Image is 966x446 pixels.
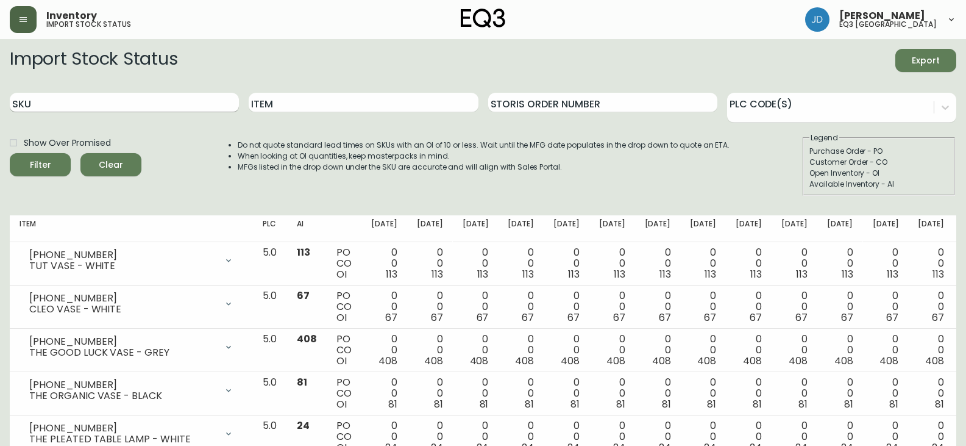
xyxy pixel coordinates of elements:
[29,304,216,315] div: CLEO VASE - WHITE
[805,7,829,32] img: 7c567ac048721f22e158fd313f7f0981
[809,157,948,168] div: Customer Order - CO
[544,215,589,242] th: [DATE]
[498,215,544,242] th: [DATE]
[726,215,772,242] th: [DATE]
[873,290,899,323] div: 0 0
[431,311,443,325] span: 67
[553,377,580,410] div: 0 0
[29,336,216,347] div: [PHONE_NUMBER]
[599,290,625,323] div: 0 0
[20,290,243,317] div: [PHONE_NUMBER]CLEO VASE - WHITE
[863,215,909,242] th: [DATE]
[477,311,489,325] span: 67
[707,397,716,411] span: 81
[895,49,956,72] button: Export
[616,397,625,411] span: 81
[29,250,216,261] div: [PHONE_NUMBER]
[570,397,580,411] span: 81
[522,311,534,325] span: 67
[10,49,177,72] h2: Import Stock Status
[463,247,489,280] div: 0 0
[336,267,347,281] span: OI
[690,377,716,410] div: 0 0
[238,162,730,173] li: MFGs listed in the drop down under the SKU are accurate and will align with Sales Portal.
[361,215,407,242] th: [DATE]
[417,247,443,280] div: 0 0
[388,397,397,411] span: 81
[378,354,397,368] span: 408
[567,311,580,325] span: 67
[470,354,489,368] span: 408
[297,245,310,259] span: 113
[417,290,443,323] div: 0 0
[46,11,97,21] span: Inventory
[781,247,808,280] div: 0 0
[553,334,580,367] div: 0 0
[568,267,580,281] span: 113
[795,311,808,325] span: 67
[690,247,716,280] div: 0 0
[662,397,671,411] span: 81
[508,247,534,280] div: 0 0
[417,334,443,367] div: 0 0
[336,397,347,411] span: OI
[925,354,944,368] span: 408
[690,334,716,367] div: 0 0
[697,354,716,368] span: 408
[827,290,853,323] div: 0 0
[918,377,944,410] div: 0 0
[918,334,944,367] div: 0 0
[336,311,347,325] span: OI
[736,377,762,410] div: 0 0
[841,311,853,325] span: 67
[606,354,625,368] span: 408
[844,397,853,411] span: 81
[522,267,534,281] span: 113
[253,372,287,415] td: 5.0
[842,267,853,281] span: 113
[614,267,625,281] span: 113
[407,215,453,242] th: [DATE]
[463,377,489,410] div: 0 0
[659,311,671,325] span: 67
[827,247,853,280] div: 0 0
[873,377,899,410] div: 0 0
[385,311,397,325] span: 67
[29,261,216,272] div: TUT VASE - WHITE
[918,247,944,280] div: 0 0
[336,377,352,410] div: PO CO
[809,132,839,143] legend: Legend
[29,434,216,445] div: THE PLEATED TABLE LAMP - WHITE
[613,311,625,325] span: 67
[887,267,898,281] span: 113
[680,215,726,242] th: [DATE]
[417,377,443,410] div: 0 0
[297,289,310,303] span: 67
[918,290,944,323] div: 0 0
[736,290,762,323] div: 0 0
[24,137,111,149] span: Show Over Promised
[434,397,443,411] span: 81
[336,290,352,323] div: PO CO
[645,377,671,410] div: 0 0
[29,347,216,358] div: THE GOOD LUCK VASE - GREY
[781,290,808,323] div: 0 0
[886,311,898,325] span: 67
[287,215,327,242] th: AI
[750,267,762,281] span: 113
[645,334,671,367] div: 0 0
[371,290,397,323] div: 0 0
[20,377,243,404] div: [PHONE_NUMBER]THE ORGANIC VASE - BLACK
[690,290,716,323] div: 0 0
[705,267,716,281] span: 113
[29,423,216,434] div: [PHONE_NUMBER]
[371,377,397,410] div: 0 0
[463,334,489,367] div: 0 0
[839,21,937,28] h5: eq3 [GEOGRAPHIC_DATA]
[873,247,899,280] div: 0 0
[635,215,681,242] th: [DATE]
[772,215,817,242] th: [DATE]
[477,267,489,281] span: 113
[371,334,397,367] div: 0 0
[508,377,534,410] div: 0 0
